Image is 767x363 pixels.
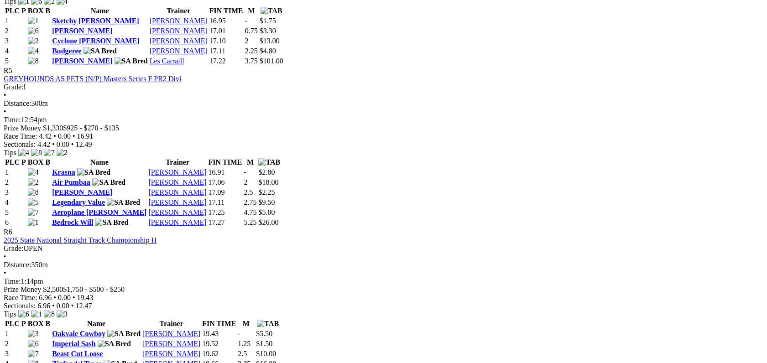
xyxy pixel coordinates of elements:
[63,285,125,293] span: $1,750 - $500 - $250
[83,47,117,55] img: SA Bred
[52,319,141,328] th: Name
[4,91,6,99] span: •
[98,340,131,348] img: SA Bred
[243,158,257,167] th: M
[208,208,243,217] td: 17.25
[5,329,26,338] td: 1
[5,208,26,217] td: 5
[261,7,282,15] img: TAB
[5,349,26,358] td: 3
[260,17,276,25] span: $1.75
[5,26,26,36] td: 2
[44,310,55,318] img: 8
[4,132,37,140] span: Race Time:
[92,178,125,187] img: SA Bred
[4,149,16,156] span: Tips
[4,116,21,124] span: Time:
[52,302,55,310] span: •
[202,349,236,358] td: 19.62
[4,269,6,277] span: •
[257,320,279,328] img: TAB
[4,285,763,294] div: Prize Money $2,500
[52,168,75,176] a: Krasna
[260,57,283,65] span: $101.00
[238,330,240,337] text: -
[4,83,763,91] div: I
[107,330,141,338] img: SA Bred
[4,253,6,260] span: •
[244,188,253,196] text: 2.5
[28,168,39,176] img: 4
[28,208,39,217] img: 7
[52,178,90,186] a: Air Pumbaa
[142,319,201,328] th: Trainer
[63,124,119,132] span: $925 - $270 - $135
[260,27,276,35] span: $3.30
[142,350,200,358] a: [PERSON_NAME]
[107,198,140,207] img: SA Bred
[39,294,52,301] span: 6.96
[237,319,255,328] th: M
[95,218,128,227] img: SA Bred
[4,302,36,310] span: Sectionals:
[4,236,157,244] a: 2025 State National Straight Track Championship H
[244,178,247,186] text: 2
[5,57,26,66] td: 5
[258,168,275,176] span: $2.80
[71,140,74,148] span: •
[245,6,258,16] th: M
[28,218,39,227] img: 1
[28,57,39,65] img: 8
[28,158,44,166] span: BOX
[52,37,140,45] a: Cyclone [PERSON_NAME]
[73,132,75,140] span: •
[256,340,272,347] span: $1.50
[52,340,96,347] a: Imperial Sash
[256,330,272,337] span: $5.50
[258,158,280,166] img: TAB
[5,168,26,177] td: 1
[150,17,208,25] a: [PERSON_NAME]
[148,168,206,176] a: [PERSON_NAME]
[4,310,16,318] span: Tips
[53,132,56,140] span: •
[57,140,69,148] span: 0.00
[73,294,75,301] span: •
[244,218,256,226] text: 5.25
[4,228,12,236] span: R6
[52,140,55,148] span: •
[208,178,243,187] td: 17.06
[4,83,24,91] span: Grade:
[52,47,82,55] a: Budgeree
[58,294,71,301] span: 0.00
[57,302,69,310] span: 0.00
[75,302,92,310] span: 12.47
[4,108,6,115] span: •
[150,37,208,45] a: [PERSON_NAME]
[31,310,42,318] img: 1
[258,208,275,216] span: $5.00
[245,27,258,35] text: 0.75
[5,7,20,15] span: PLC
[52,188,112,196] a: [PERSON_NAME]
[202,329,236,338] td: 19.43
[28,7,44,15] span: BOX
[52,57,112,65] a: [PERSON_NAME]
[148,158,207,167] th: Trainer
[4,99,31,107] span: Distance:
[244,168,246,176] text: -
[44,149,55,157] img: 7
[52,350,103,358] a: Beast Cut Loose
[148,218,206,226] a: [PERSON_NAME]
[53,294,56,301] span: •
[5,218,26,227] td: 6
[4,294,37,301] span: Race Time:
[208,218,243,227] td: 17.27
[4,261,763,269] div: 350m
[31,149,42,157] img: 8
[45,158,50,166] span: B
[77,132,94,140] span: 16.91
[4,261,31,269] span: Distance:
[45,320,50,327] span: B
[45,7,50,15] span: B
